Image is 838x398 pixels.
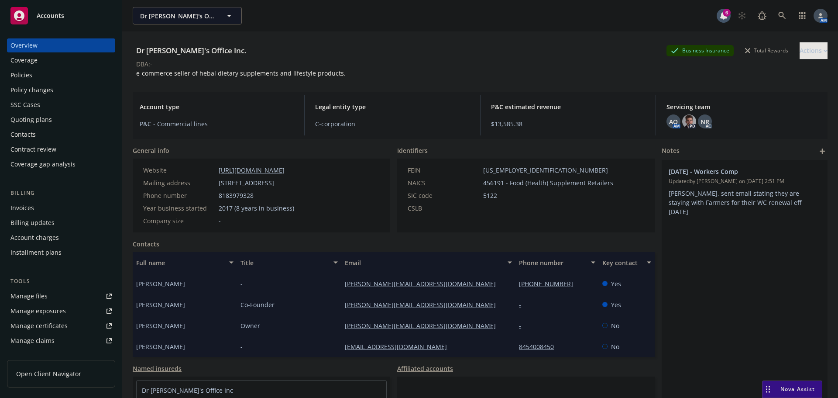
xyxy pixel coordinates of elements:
[7,3,115,28] a: Accounts
[10,98,40,112] div: SSC Cases
[140,119,294,128] span: P&C - Commercial lines
[408,178,480,187] div: NAICS
[7,246,115,260] a: Installment plans
[133,7,242,24] button: Dr [PERSON_NAME]'s Office Inc.
[315,102,469,111] span: Legal entity type
[143,204,215,213] div: Year business started
[341,252,515,273] button: Email
[519,322,528,330] a: -
[136,258,224,267] div: Full name
[345,301,503,309] a: [PERSON_NAME][EMAIL_ADDRESS][DOMAIN_NAME]
[315,119,469,128] span: C-corporation
[602,258,642,267] div: Key contact
[611,321,619,330] span: No
[397,146,428,155] span: Identifiers
[7,53,115,67] a: Coverage
[219,191,254,200] span: 8183979328
[143,216,215,225] div: Company size
[10,289,48,303] div: Manage files
[7,83,115,97] a: Policy changes
[519,343,561,351] a: 8454008450
[7,142,115,156] a: Contract review
[133,45,250,56] div: Dr [PERSON_NAME]'s Office Inc.
[10,68,32,82] div: Policies
[219,216,221,225] span: -
[483,191,497,200] span: 5122
[7,334,115,348] a: Manage claims
[519,301,528,309] a: -
[762,381,822,398] button: Nova Assist
[136,279,185,288] span: [PERSON_NAME]
[240,300,275,309] span: Co-Founder
[345,258,502,267] div: Email
[519,258,586,267] div: Phone number
[7,38,115,52] a: Overview
[10,349,52,363] div: Manage BORs
[7,231,115,245] a: Account charges
[133,252,237,273] button: Full name
[10,319,68,333] div: Manage certificates
[611,279,621,288] span: Yes
[10,113,52,127] div: Quoting plans
[669,189,803,216] span: [PERSON_NAME], sent email stating they are staying with Farmers for their WC renewal eff [DATE]
[16,369,81,378] span: Open Client Navigator
[491,119,645,128] span: $13,585.38
[666,102,821,111] span: Servicing team
[10,231,59,245] div: Account charges
[762,381,773,398] div: Drag to move
[237,252,341,273] button: Title
[7,98,115,112] a: SSC Cases
[7,319,115,333] a: Manage certificates
[515,252,599,273] button: Phone number
[397,364,453,373] a: Affiliated accounts
[666,45,734,56] div: Business Insurance
[37,12,64,19] span: Accounts
[669,177,821,185] span: Updated by [PERSON_NAME] on [DATE] 2:51 PM
[240,279,243,288] span: -
[7,68,115,82] a: Policies
[10,83,53,97] div: Policy changes
[143,191,215,200] div: Phone number
[662,160,828,223] div: [DATE] - Workers CompUpdatedby [PERSON_NAME] on [DATE] 2:51 PM[PERSON_NAME], sent email stating t...
[669,117,678,126] span: AO
[10,38,38,52] div: Overview
[240,258,328,267] div: Title
[10,128,36,142] div: Contacts
[143,166,215,175] div: Website
[136,69,346,77] span: e-commerce seller of hebal dietary supplements and lifestyle products.
[7,304,115,318] a: Manage exposures
[136,342,185,351] span: [PERSON_NAME]
[136,300,185,309] span: [PERSON_NAME]
[345,343,454,351] a: [EMAIL_ADDRESS][DOMAIN_NAME]
[133,146,169,155] span: General info
[773,7,791,24] a: Search
[733,7,751,24] a: Start snowing
[408,166,480,175] div: FEIN
[701,117,709,126] span: NR
[240,342,243,351] span: -
[7,289,115,303] a: Manage files
[219,178,274,187] span: [STREET_ADDRESS]
[345,280,503,288] a: [PERSON_NAME][EMAIL_ADDRESS][DOMAIN_NAME]
[7,349,115,363] a: Manage BORs
[10,304,66,318] div: Manage exposures
[142,386,233,395] a: Dr [PERSON_NAME]'s Office Inc
[599,252,655,273] button: Key contact
[669,167,798,176] span: [DATE] - Workers Comp
[10,334,55,348] div: Manage claims
[7,157,115,171] a: Coverage gap analysis
[136,321,185,330] span: [PERSON_NAME]
[611,342,619,351] span: No
[10,246,62,260] div: Installment plans
[800,42,828,59] div: Actions
[817,146,828,156] a: add
[219,204,294,213] span: 2017 (8 years in business)
[136,59,152,69] div: DBA: -
[682,114,696,128] img: photo
[7,201,115,215] a: Invoices
[491,102,645,111] span: P&C estimated revenue
[408,204,480,213] div: CSLB
[10,201,34,215] div: Invoices
[483,166,608,175] span: [US_EMPLOYER_IDENTIFICATION_NUMBER]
